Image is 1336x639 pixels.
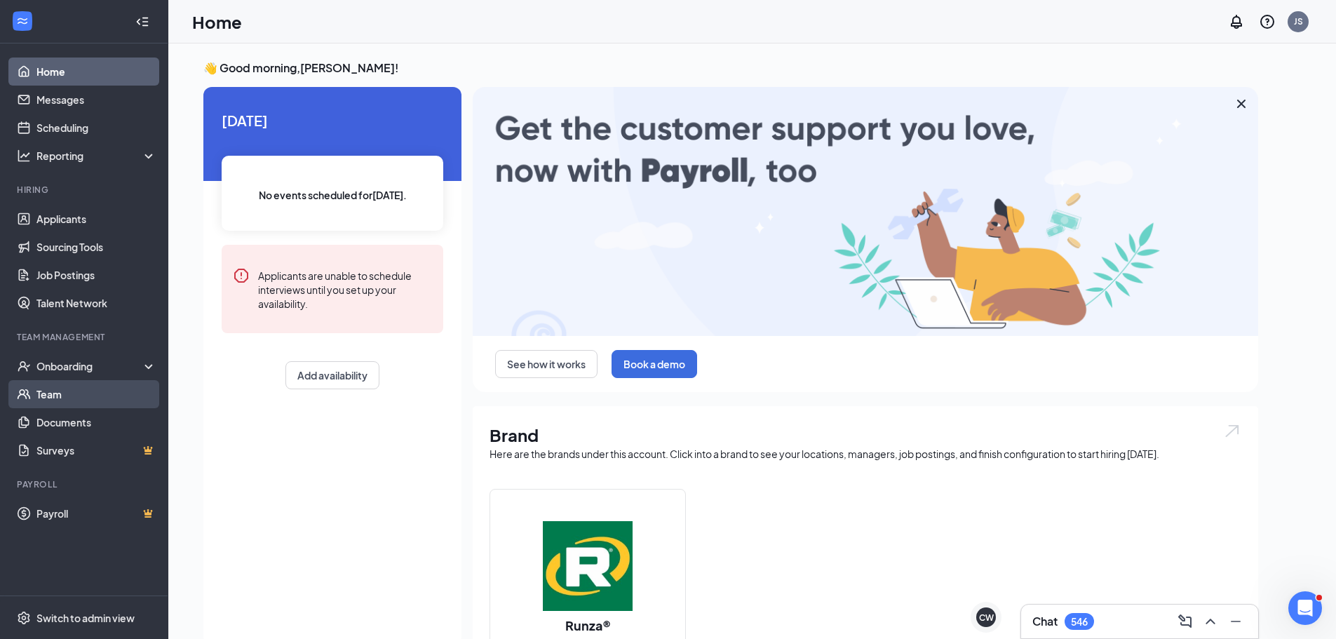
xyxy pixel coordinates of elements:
svg: QuestionInfo [1259,13,1276,30]
button: ChevronUp [1199,610,1222,633]
svg: Minimize [1227,613,1244,630]
a: SurveysCrown [36,436,156,464]
a: PayrollCrown [36,499,156,527]
h1: Brand [490,423,1241,447]
div: JS [1294,15,1303,27]
span: No events scheduled for [DATE] . [259,187,407,203]
svg: UserCheck [17,359,31,373]
span: [DATE] [222,109,443,131]
img: open.6027fd2a22e1237b5b06.svg [1223,423,1241,439]
iframe: Intercom live chat [1288,591,1322,625]
img: Runza® [543,521,633,611]
svg: WorkstreamLogo [15,14,29,28]
button: See how it works [495,350,598,378]
svg: Collapse [135,15,149,29]
div: Team Management [17,331,154,343]
button: Minimize [1224,610,1247,633]
div: Here are the brands under this account. Click into a brand to see your locations, managers, job p... [490,447,1241,461]
a: Documents [36,408,156,436]
div: Reporting [36,149,157,163]
svg: Settings [17,611,31,625]
svg: Cross [1233,95,1250,112]
svg: Notifications [1228,13,1245,30]
a: Scheduling [36,114,156,142]
div: Onboarding [36,359,144,373]
div: Switch to admin view [36,611,135,625]
a: Job Postings [36,261,156,289]
svg: ChevronUp [1202,613,1219,630]
a: Home [36,58,156,86]
h2: Runza® [551,617,625,634]
div: Applicants are unable to schedule interviews until you set up your availability. [258,267,432,311]
a: Sourcing Tools [36,233,156,261]
a: Talent Network [36,289,156,317]
button: Add availability [285,361,379,389]
div: Payroll [17,478,154,490]
h1: Home [192,10,242,34]
svg: ComposeMessage [1177,613,1194,630]
img: payroll-large.gif [473,87,1258,336]
h3: 👋 Good morning, [PERSON_NAME] ! [203,60,1258,76]
a: Messages [36,86,156,114]
button: Book a demo [612,350,697,378]
a: Applicants [36,205,156,233]
svg: Error [233,267,250,284]
a: Team [36,380,156,408]
div: 546 [1071,616,1088,628]
h3: Chat [1032,614,1058,629]
svg: Analysis [17,149,31,163]
button: ComposeMessage [1174,610,1196,633]
div: CW [979,612,994,624]
div: Hiring [17,184,154,196]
